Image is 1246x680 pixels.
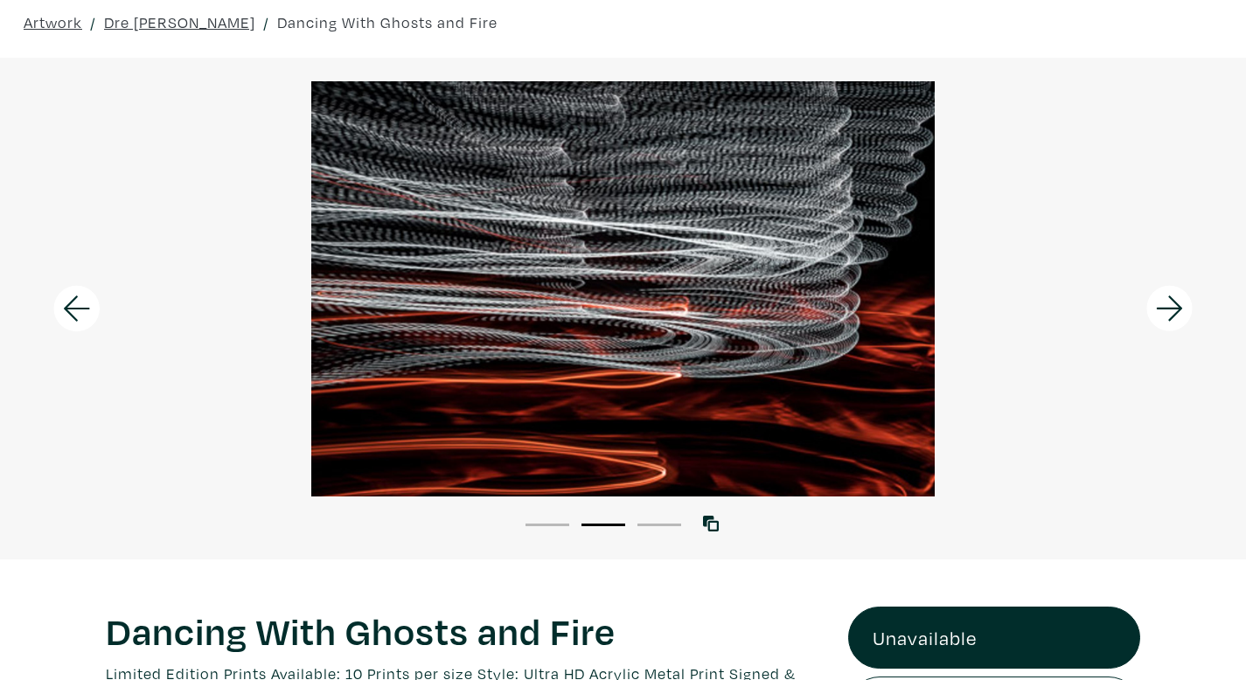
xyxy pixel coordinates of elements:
[277,10,498,34] a: Dancing With Ghosts and Fire
[106,607,822,654] h1: Dancing With Ghosts and Fire
[263,10,269,34] span: /
[24,10,82,34] a: Artwork
[581,524,625,526] button: 2 of 3
[526,524,569,526] button: 1 of 3
[90,10,96,34] span: /
[637,524,681,526] button: 3 of 3
[104,10,255,34] a: Dre [PERSON_NAME]
[848,607,1140,670] a: Unavailable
